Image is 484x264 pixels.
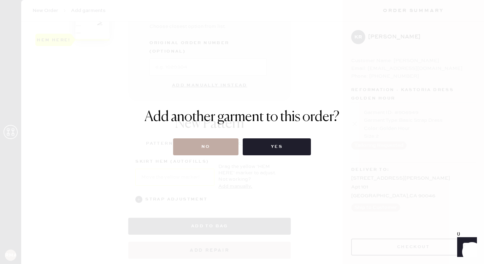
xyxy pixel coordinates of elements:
[144,109,340,126] h1: Add another garment to this order?
[243,138,311,155] button: Yes
[450,232,481,263] iframe: Front Chat
[173,138,238,155] button: No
